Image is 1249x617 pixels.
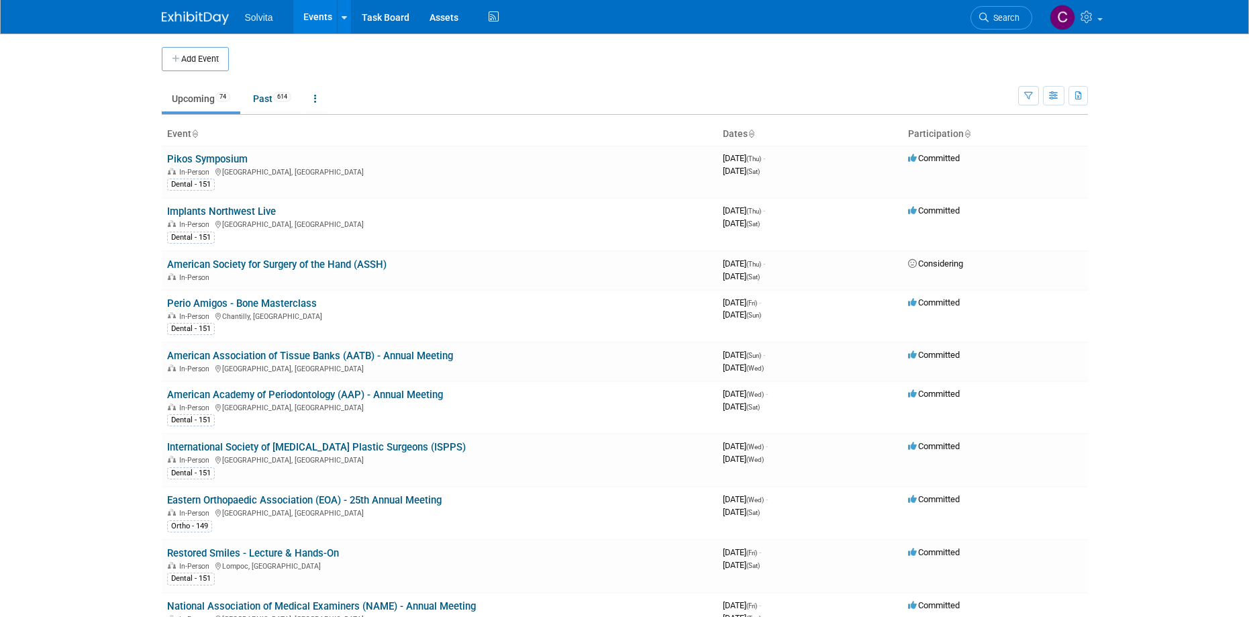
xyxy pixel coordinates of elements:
[168,456,176,463] img: In-Person Event
[746,404,760,411] span: (Sat)
[746,273,760,281] span: (Sat)
[746,509,760,516] span: (Sat)
[162,123,717,146] th: Event
[273,92,291,102] span: 614
[746,496,764,504] span: (Wed)
[167,494,442,506] a: Eastern Orthopaedic Association (EOA) - 25th Annual Meeting
[723,297,761,307] span: [DATE]
[746,391,764,398] span: (Wed)
[970,6,1032,30] a: Search
[167,467,215,479] div: Dental - 151
[179,273,213,282] span: In-Person
[162,11,229,25] img: ExhibitDay
[179,562,213,571] span: In-Person
[162,86,240,111] a: Upcoming74
[168,404,176,410] img: In-Person Event
[746,602,757,610] span: (Fri)
[243,86,301,111] a: Past614
[167,573,215,585] div: Dental - 151
[908,205,960,216] span: Committed
[746,155,761,162] span: (Thu)
[759,297,761,307] span: -
[908,494,960,504] span: Committed
[746,260,761,268] span: (Thu)
[167,297,317,310] a: Perio Amigos - Bone Masterclass
[746,352,761,359] span: (Sun)
[179,220,213,229] span: In-Person
[162,47,229,71] button: Add Event
[723,153,765,163] span: [DATE]
[746,299,757,307] span: (Fri)
[723,507,760,517] span: [DATE]
[168,562,176,569] img: In-Person Event
[908,547,960,557] span: Committed
[746,168,760,175] span: (Sat)
[167,547,339,559] a: Restored Smiles - Lecture & Hands-On
[168,312,176,319] img: In-Person Event
[746,207,761,215] span: (Thu)
[908,297,960,307] span: Committed
[723,218,760,228] span: [DATE]
[168,220,176,227] img: In-Person Event
[168,168,176,175] img: In-Person Event
[168,509,176,516] img: In-Person Event
[245,12,273,23] span: Solvita
[167,258,387,271] a: American Society for Surgery of the Hand (ASSH)
[167,310,712,321] div: Chantilly, [GEOGRAPHIC_DATA]
[167,232,215,244] div: Dental - 151
[179,168,213,177] span: In-Person
[179,312,213,321] span: In-Person
[167,560,712,571] div: Lompoc, [GEOGRAPHIC_DATA]
[723,389,768,399] span: [DATE]
[908,441,960,451] span: Committed
[167,520,212,532] div: Ortho - 149
[763,350,765,360] span: -
[167,153,248,165] a: Pikos Symposium
[746,312,761,319] span: (Sun)
[908,153,960,163] span: Committed
[766,441,768,451] span: -
[167,205,276,218] a: Implants Northwest Live
[746,365,764,372] span: (Wed)
[723,454,764,464] span: [DATE]
[989,13,1019,23] span: Search
[168,365,176,371] img: In-Person Event
[723,350,765,360] span: [DATE]
[964,128,970,139] a: Sort by Participation Type
[179,365,213,373] span: In-Person
[723,600,761,610] span: [DATE]
[167,401,712,412] div: [GEOGRAPHIC_DATA], [GEOGRAPHIC_DATA]
[179,456,213,465] span: In-Person
[723,166,760,176] span: [DATE]
[766,389,768,399] span: -
[723,401,760,412] span: [DATE]
[167,441,466,453] a: International Society of [MEDICAL_DATA] Plastic Surgeons (ISPPS)
[723,560,760,570] span: [DATE]
[717,123,903,146] th: Dates
[908,600,960,610] span: Committed
[723,258,765,269] span: [DATE]
[168,273,176,280] img: In-Person Event
[759,547,761,557] span: -
[908,350,960,360] span: Committed
[167,507,712,518] div: [GEOGRAPHIC_DATA], [GEOGRAPHIC_DATA]
[179,404,213,412] span: In-Person
[746,220,760,228] span: (Sat)
[908,389,960,399] span: Committed
[908,258,963,269] span: Considering
[167,323,215,335] div: Dental - 151
[746,443,764,450] span: (Wed)
[723,205,765,216] span: [DATE]
[167,166,712,177] div: [GEOGRAPHIC_DATA], [GEOGRAPHIC_DATA]
[191,128,198,139] a: Sort by Event Name
[723,271,760,281] span: [DATE]
[723,310,761,320] span: [DATE]
[759,600,761,610] span: -
[215,92,230,102] span: 74
[746,549,757,557] span: (Fri)
[167,454,712,465] div: [GEOGRAPHIC_DATA], [GEOGRAPHIC_DATA]
[903,123,1088,146] th: Participation
[763,205,765,216] span: -
[167,363,712,373] div: [GEOGRAPHIC_DATA], [GEOGRAPHIC_DATA]
[746,456,764,463] span: (Wed)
